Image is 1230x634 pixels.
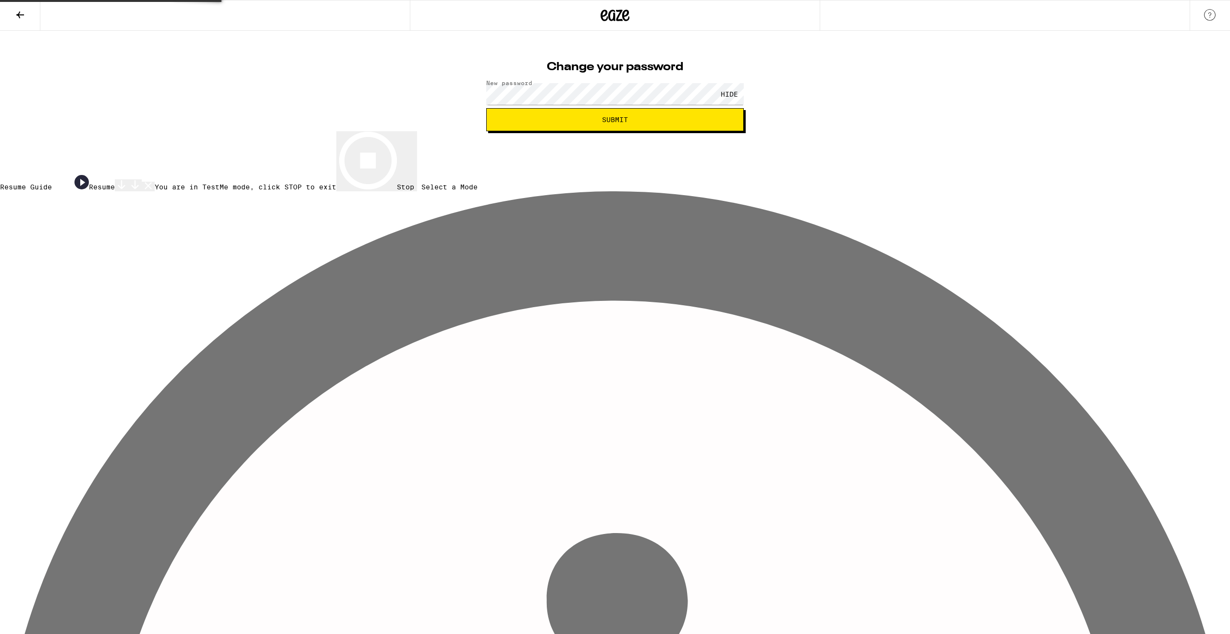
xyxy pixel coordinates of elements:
div: HIDE [715,83,744,105]
wmgextprod_: Resume [89,183,115,191]
h1: Change your password [486,62,744,73]
button: Submit [486,108,744,131]
wmgextprod_: You are in TestMe mode, click STOP to exit [155,183,336,191]
span: Hi. Need any help? [6,7,69,14]
wmgextprod_: Select a Mode [421,183,478,191]
wmgextprod_: Stop [397,183,414,191]
label: New password [486,80,532,86]
button: Stop [336,131,417,191]
span: Submit [602,116,628,123]
img: white_stop.png [339,132,397,189]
